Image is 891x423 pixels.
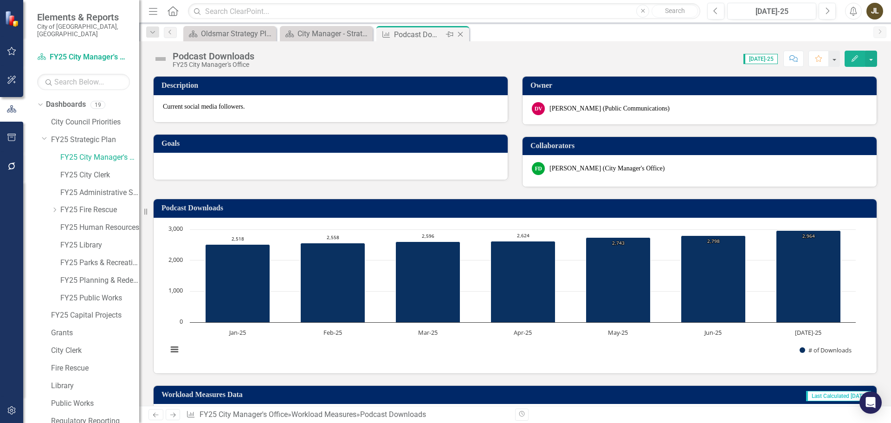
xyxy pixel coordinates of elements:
button: JL [866,3,883,20]
text: Feb-25 [323,328,342,337]
span: Current social media followers. [163,103,245,110]
path: Apr-25, 2,624. # of Downloads. [491,241,555,322]
path: May-25, 2,743. # of Downloads. [586,237,651,322]
img: ClearPoint Strategy [4,10,21,27]
div: Open Intercom Messenger [859,391,882,414]
text: Jan-25 [228,328,246,337]
a: Library [51,381,139,391]
a: Grants [51,328,139,338]
img: Not Defined [153,52,168,66]
div: FD [532,162,545,175]
div: [DATE]-25 [730,6,813,17]
input: Search Below... [37,74,130,90]
h3: Workload Measures Data [161,390,554,399]
text: 3,000 [168,224,183,233]
path: Jan-25, 2,518. # of Downloads. [206,244,270,322]
text: 2,624 [517,232,529,239]
a: City Clerk [51,345,139,356]
div: 19 [90,101,105,109]
span: [DATE]-25 [743,54,778,64]
text: 2,743 [612,240,625,246]
div: Oldsmar Strategy Plan [201,28,274,39]
div: [PERSON_NAME] (Public Communications) [549,104,670,113]
text: 2,798 [707,238,720,244]
svg: Interactive chart [163,225,860,364]
text: 2,596 [422,233,434,239]
button: Show # of Downloads [800,346,852,354]
a: City Council Priorities [51,117,139,128]
a: Public Works [51,398,139,409]
text: [DATE]-25 [795,328,821,337]
a: Fire Rescue [51,363,139,374]
a: FY25 Library [60,240,139,251]
span: Elements & Reports [37,12,130,23]
div: [PERSON_NAME] (City Manager's Office) [549,164,665,173]
text: Apr-25 [514,328,532,337]
a: FY25 City Manager's Office [37,52,130,63]
text: May-25 [608,328,628,337]
a: FY25 City Manager's Office [60,152,139,163]
button: Search [652,5,698,18]
h3: Description [161,81,503,90]
small: City of [GEOGRAPHIC_DATA], [GEOGRAPHIC_DATA] [37,23,130,38]
input: Search ClearPoint... [188,3,700,20]
a: FY25 Planning & Redevelopment [60,275,139,286]
div: Podcast Downloads [173,51,254,61]
div: » » [186,410,508,420]
h3: Collaborators [530,142,872,150]
path: Feb-25, 2,558. # of Downloads. [301,243,365,322]
h3: Goals [161,139,503,148]
a: FY25 Public Works [60,293,139,304]
div: Chart. Highcharts interactive chart. [163,225,867,364]
h3: Podcast Downloads [161,204,872,212]
span: Search [665,7,685,14]
a: Workload Measures [291,410,356,419]
a: FY25 Capital Projects [51,310,139,321]
div: City Manager - Strategic Plan [297,28,370,39]
a: Oldsmar Strategy Plan [186,28,274,39]
a: FY25 City Manager's Office [200,410,288,419]
a: FY25 Administrative Services [60,188,139,198]
text: Mar-25 [418,328,438,337]
button: [DATE]-25 [727,3,816,20]
path: Jul-25, 2,964. # of Downloads. [776,230,841,322]
a: Dashboards [46,99,86,110]
h3: Owner [530,81,872,90]
a: City Manager - Strategic Plan [282,28,370,39]
text: 2,000 [168,255,183,264]
a: FY25 Parks & Recreation [60,258,139,268]
span: Last Calculated [DATE] [806,391,871,401]
text: 0 [180,317,183,325]
text: 2,518 [232,235,244,242]
path: Jun-25, 2,798. # of Downloads. [681,235,746,322]
button: View chart menu, Chart [168,343,181,356]
a: FY25 Fire Rescue [60,205,139,215]
div: DV [532,102,545,115]
div: FY25 City Manager's Office [173,61,254,68]
text: 2,558 [327,234,339,241]
text: Jun-25 [704,328,722,337]
a: FY25 City Clerk [60,170,139,181]
text: 1,000 [168,286,183,294]
a: FY25 Human Resources [60,222,139,233]
div: Podcast Downloads [394,29,444,40]
path: Mar-25, 2,596. # of Downloads. [396,241,460,322]
a: FY25 Strategic Plan [51,135,139,145]
text: 2,964 [802,233,815,239]
div: Podcast Downloads [360,410,426,419]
